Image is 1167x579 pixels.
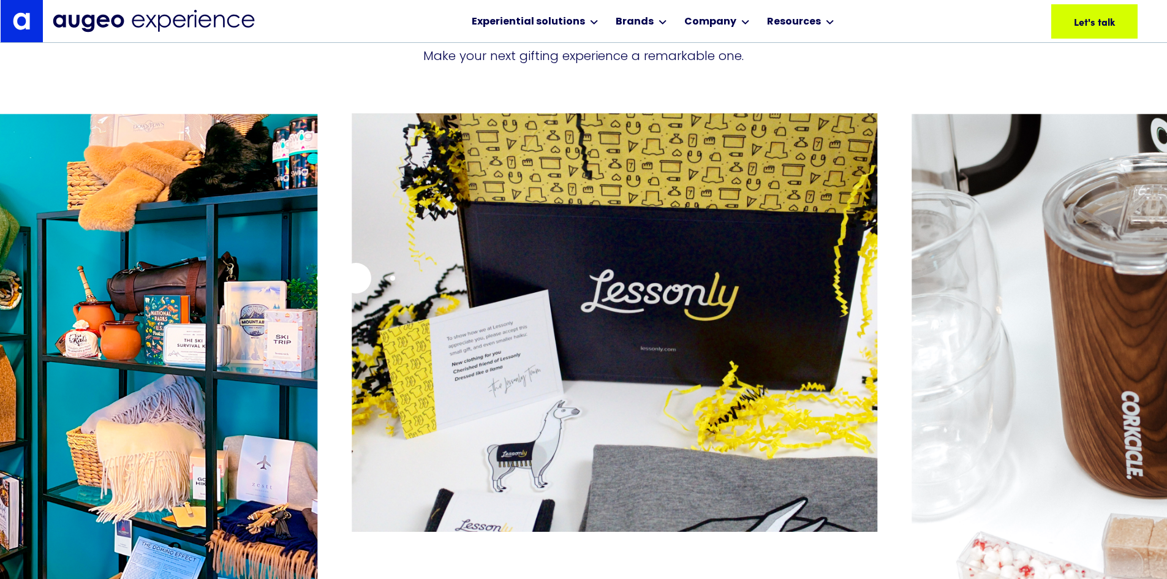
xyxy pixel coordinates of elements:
div: Company [684,15,736,29]
a: Let's talk [1051,4,1138,39]
img: Augeo's "a" monogram decorative logo in white. [13,12,30,29]
img: Augeo Experience business unit full logo in midnight blue. [53,10,255,32]
div: Resources [767,15,821,29]
div: Experiential solutions [472,15,585,29]
div: Brands [616,15,654,29]
p: Make your next gifting experience a remarkable one. [423,47,744,64]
